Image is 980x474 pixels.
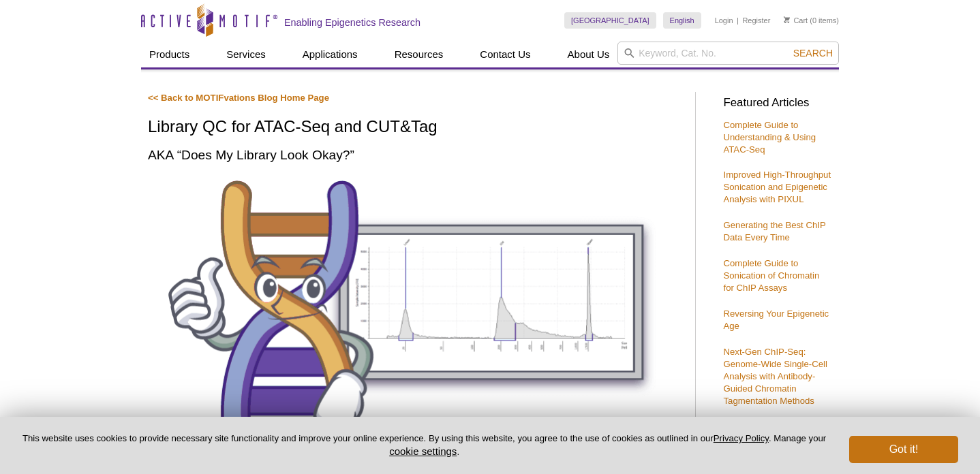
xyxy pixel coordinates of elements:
a: English [663,12,701,29]
h2: AKA “Does My Library Look Okay?” [148,146,682,164]
button: cookie settings [389,445,457,457]
input: Keyword, Cat. No. [617,42,839,65]
a: Generating the Best ChIP Data Every Time [723,220,825,242]
img: Your Cart [784,16,790,23]
a: About Us [560,42,618,67]
img: Library QC for ATAC-Seq and CUT&Tag [148,174,682,456]
h3: Featured Articles [723,97,832,109]
a: Privacy Policy [714,433,769,443]
a: Complete Guide to Sonication of Chromatin for ChIP Assays [723,258,819,293]
a: Next-Gen ChIP-Seq: Genome-Wide Single-Cell Analysis with Antibody-Guided Chromatin Tagmentation M... [723,347,827,406]
a: Login [715,16,733,25]
span: Search [793,48,833,59]
a: Resources [386,42,452,67]
li: (0 items) [784,12,839,29]
a: Reversing Your Epigenetic Age [723,309,829,331]
a: << Back to MOTIFvations Blog Home Page [148,93,329,103]
a: Cart [784,16,808,25]
button: Search [789,47,837,59]
a: Register [742,16,770,25]
a: Complete Guide to Understanding & Using ATAC-Seq [723,120,816,155]
a: Applications [294,42,366,67]
p: This website uses cookies to provide necessary site functionality and improve your online experie... [22,432,827,458]
li: | [737,12,739,29]
a: Improved High-Throughput Sonication and Epigenetic Analysis with PIXUL [723,170,831,204]
h1: Library QC for ATAC-Seq and CUT&Tag [148,118,682,138]
a: [GEOGRAPHIC_DATA] [564,12,656,29]
a: Services [218,42,274,67]
a: Products [141,42,198,67]
button: Got it! [849,436,958,463]
h2: Enabling Epigenetics Research [284,16,420,29]
a: Contact Us [472,42,538,67]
